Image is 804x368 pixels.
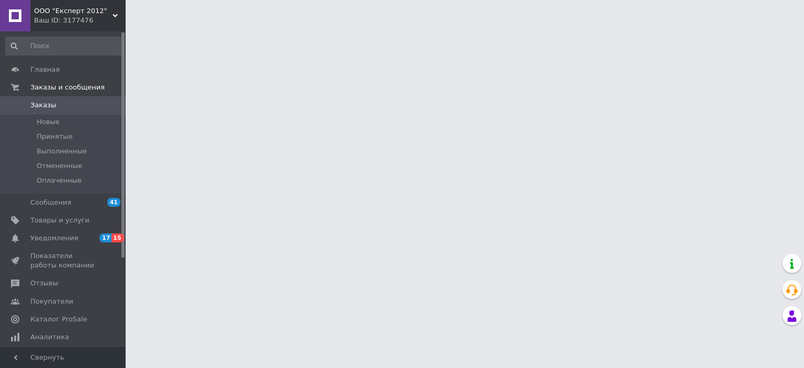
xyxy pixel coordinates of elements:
span: Сообщения [30,198,71,207]
span: Главная [30,65,60,74]
span: Отмененные [37,161,82,171]
span: Оплаченные [37,176,82,185]
div: Ваш ID: 3177476 [34,16,126,25]
span: Покупатели [30,297,73,306]
span: Отзывы [30,278,58,288]
span: Выполненные [37,147,87,156]
span: Аналитика [30,332,69,342]
span: Уведомления [30,233,78,243]
span: Товары и услуги [30,216,90,225]
span: 41 [107,198,120,207]
span: 17 [99,233,111,242]
input: Поиск [5,37,124,55]
span: Заказы и сообщения [30,83,105,92]
span: ООО "Експерт 2012" [34,6,113,16]
span: Каталог ProSale [30,315,87,324]
span: Новые [37,117,60,127]
span: 15 [111,233,124,242]
span: Показатели работы компании [30,251,97,270]
span: Принятые [37,132,73,141]
span: Заказы [30,101,56,110]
